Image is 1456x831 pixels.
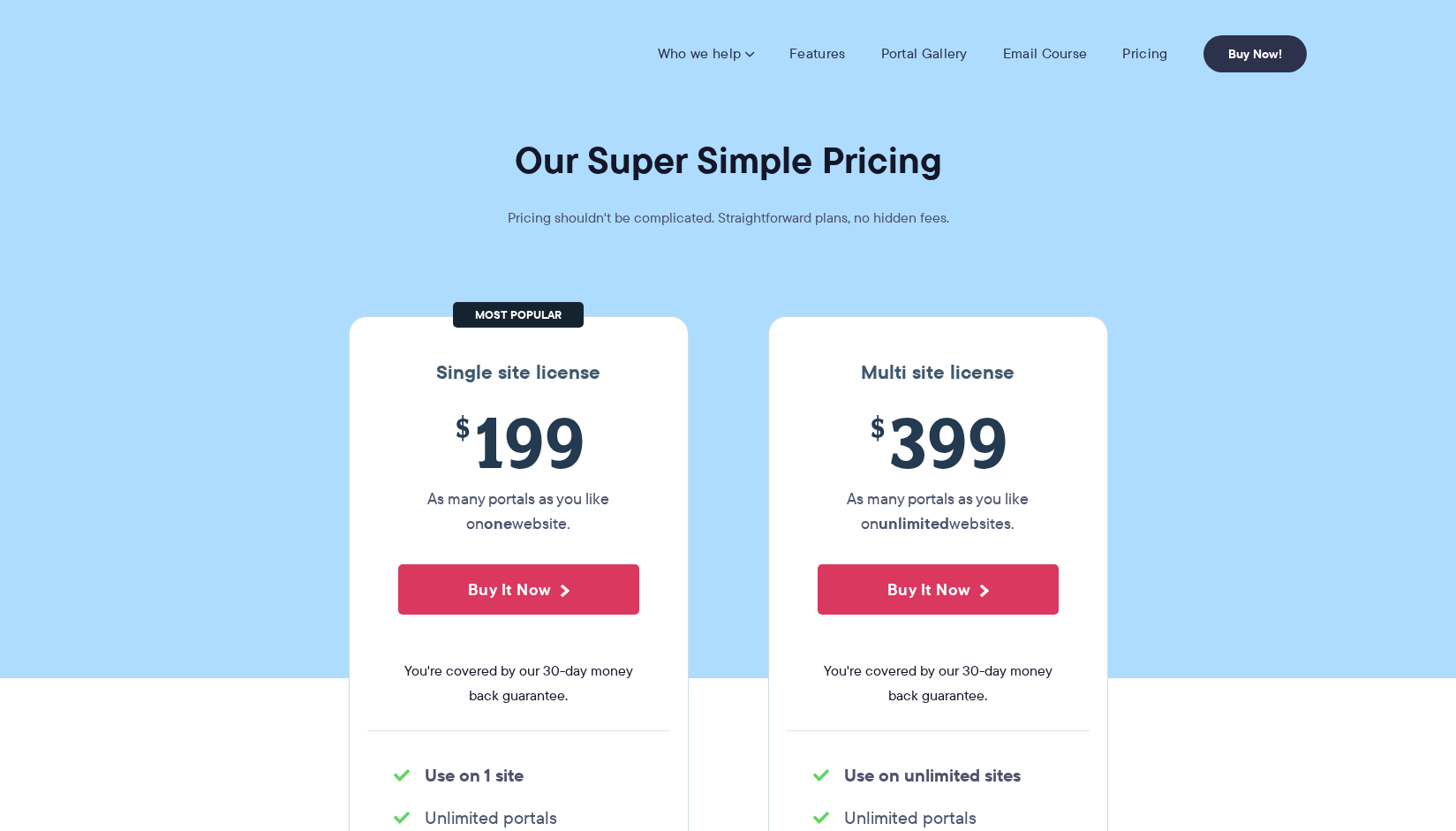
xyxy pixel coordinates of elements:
[398,487,639,536] p: As many portals as you like on website.
[1203,35,1307,72] a: Buy Now!
[787,361,1090,384] h3: Multi site license
[367,361,670,384] h3: Single site license
[818,564,1059,615] button: Buy It Now
[881,45,968,63] a: Portal Gallery
[658,45,754,63] a: Who we help
[818,487,1059,536] p: As many portals as you like on websites.
[818,659,1059,708] span: You're covered by our 30-day money back guarantee.
[1122,45,1167,63] a: Pricing
[813,805,1063,830] li: Unlimited portals
[425,762,524,789] strong: Use on 1 site
[1003,45,1088,63] a: Email Course
[394,805,644,830] li: Unlimited portals
[464,206,993,230] p: Pricing shouldn't be complicated. Straightforward plans, no hidden fees.
[818,402,1059,482] span: 399
[398,402,639,482] span: 199
[398,659,639,708] span: You're covered by our 30-day money back guarantee.
[398,564,639,615] button: Buy It Now
[484,511,512,535] strong: one
[879,511,949,535] strong: unlimited
[789,45,845,63] a: Features
[844,762,1021,789] strong: Use on unlimited sites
